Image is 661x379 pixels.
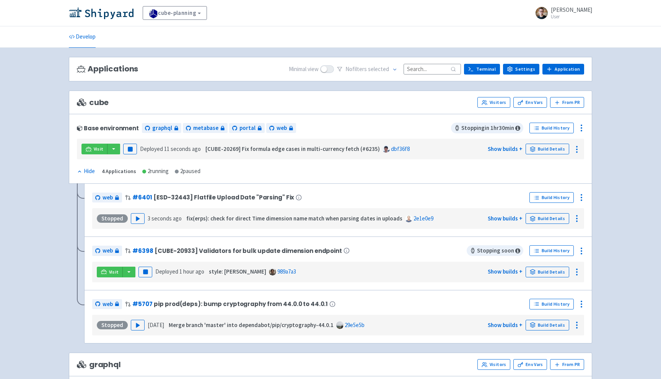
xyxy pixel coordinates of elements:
[77,125,139,131] div: Base environment
[77,98,109,107] span: cube
[140,145,201,152] span: Deployed
[103,246,113,255] span: web
[97,214,128,223] div: Stopped
[97,321,128,329] div: Stopped
[488,268,523,275] a: Show builds +
[266,123,296,133] a: web
[551,14,592,19] small: User
[205,145,380,152] strong: [CUBE-20269] Fix formula edge cases in multi-currency fetch (#6235)
[503,64,539,75] a: Settings
[477,97,510,108] a: Visitors
[81,144,107,154] a: Visit
[526,320,569,330] a: Build Details
[186,215,402,222] strong: fix(erps): check for direct Time dimension name match when parsing dates in uploads
[551,6,592,13] span: [PERSON_NAME]
[69,7,134,19] img: Shipyard logo
[143,6,207,20] a: cube-planning
[513,97,547,108] a: Env Vars
[526,213,569,224] a: Build Details
[153,194,294,201] span: [ESD-32443] Flatfile Upload Date "Parsing" Fix
[345,321,365,329] a: 29e5e5b
[467,245,523,256] span: Stopping soon
[94,146,104,152] span: Visit
[542,64,584,75] a: Application
[175,167,200,176] div: 2 paused
[179,268,204,275] time: 1 hour ago
[239,124,256,133] span: portal
[526,144,569,154] a: Build Details
[414,215,433,222] a: 2e1e0e9
[531,7,592,19] a: [PERSON_NAME] User
[142,123,181,133] a: graphql
[529,192,574,203] a: Build History
[138,267,152,277] button: Pause
[550,97,584,108] button: From PR
[155,268,204,275] span: Deployed
[132,193,152,201] a: #6401
[488,145,523,152] a: Show builds +
[102,167,136,176] div: 4 Applications
[132,300,152,308] a: #5707
[368,65,389,73] span: selected
[92,193,122,203] a: web
[488,215,523,222] a: Show builds +
[550,359,584,370] button: From PR
[193,124,218,133] span: metabase
[92,246,122,256] a: web
[526,267,569,277] a: Build Details
[142,167,169,176] div: 2 running
[451,123,523,133] span: Stopping in 1 hr 30 min
[97,267,123,277] a: Visit
[132,247,153,255] a: #6398
[69,26,96,48] a: Develop
[92,299,122,309] a: web
[345,65,389,74] span: No filter s
[164,145,201,152] time: 11 seconds ago
[152,124,172,133] span: graphql
[277,268,296,275] a: 989a7a3
[103,300,113,309] span: web
[131,213,145,224] button: Play
[229,123,265,133] a: portal
[488,321,523,329] a: Show builds +
[148,321,164,329] time: [DATE]
[109,269,119,275] span: Visit
[77,167,95,176] div: Hide
[169,321,334,329] strong: Merge branch 'master' into dependabot/pip/cryptography-44.0.1
[277,124,287,133] span: web
[123,144,137,154] button: Pause
[183,123,228,133] a: metabase
[464,64,500,75] a: Terminal
[131,320,145,330] button: Play
[155,248,342,254] span: [CUBE-20933] Validators for bulk update dimension endpoint
[103,193,113,202] span: web
[209,268,266,275] strong: style: [PERSON_NAME]
[477,359,510,370] a: Visitors
[154,301,328,307] span: pip prod(deps): bump cryptography from 44.0.0 to 44.0.1
[77,360,121,369] span: graphql
[289,65,319,74] span: Minimal view
[77,167,96,176] button: Hide
[391,145,410,152] a: dbf36f8
[148,215,182,222] time: 3 seconds ago
[529,299,574,309] a: Build History
[529,245,574,256] a: Build History
[404,64,461,74] input: Search...
[77,65,138,73] h3: Applications
[529,123,574,133] a: Build History
[513,359,547,370] a: Env Vars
